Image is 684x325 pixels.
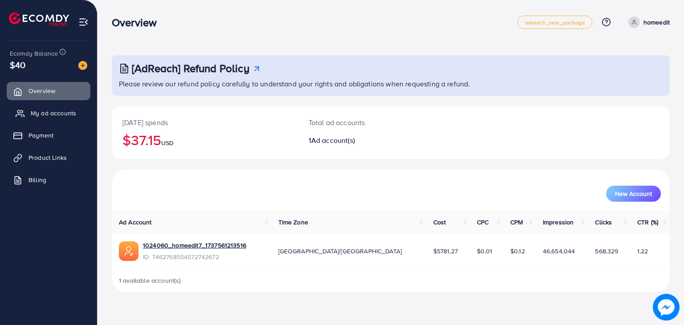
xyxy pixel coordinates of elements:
[132,62,249,75] h3: [AdReach] Refund Policy
[309,117,427,128] p: Total ad accounts
[637,218,658,227] span: CTR (%)
[643,17,670,28] p: homeedit
[122,117,287,128] p: [DATE] spends
[637,247,648,256] span: 1.22
[28,86,55,95] span: Overview
[119,276,181,285] span: 1 available account(s)
[78,17,89,27] img: menu
[543,247,575,256] span: 46,654,044
[161,138,174,147] span: USD
[543,218,574,227] span: Impression
[119,78,664,89] p: Please review our refund policy carefully to understand your rights and obligations when requesti...
[78,61,87,70] img: image
[119,218,152,227] span: Ad Account
[28,175,46,184] span: Billing
[595,247,618,256] span: 568,329
[7,104,90,122] a: My ad accounts
[510,218,523,227] span: CPM
[510,247,525,256] span: $0.12
[653,294,680,321] img: image
[517,16,592,29] a: adreach_new_package
[595,218,612,227] span: Clicks
[311,135,355,145] span: Ad account(s)
[112,16,164,29] h3: Overview
[433,218,446,227] span: Cost
[477,218,489,227] span: CPC
[477,247,493,256] span: $0.01
[143,252,246,261] span: ID: 7462768554572742672
[9,12,69,26] img: logo
[28,153,67,162] span: Product Links
[28,131,53,140] span: Payment
[10,49,58,58] span: Ecomdy Balance
[7,171,90,189] a: Billing
[10,58,25,71] span: $40
[525,20,585,25] span: adreach_new_package
[278,247,402,256] span: [GEOGRAPHIC_DATA]/[GEOGRAPHIC_DATA]
[119,241,138,261] img: ic-ads-acc.e4c84228.svg
[7,149,90,167] a: Product Links
[606,186,661,202] button: New Account
[31,109,76,118] span: My ad accounts
[7,82,90,100] a: Overview
[625,16,670,28] a: homeedit
[278,218,308,227] span: Time Zone
[143,241,246,250] a: 1024060_homeedit7_1737561213516
[433,247,458,256] span: $5781.27
[615,191,652,197] span: New Account
[122,131,287,148] h2: $37.15
[309,136,427,145] h2: 1
[7,126,90,144] a: Payment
